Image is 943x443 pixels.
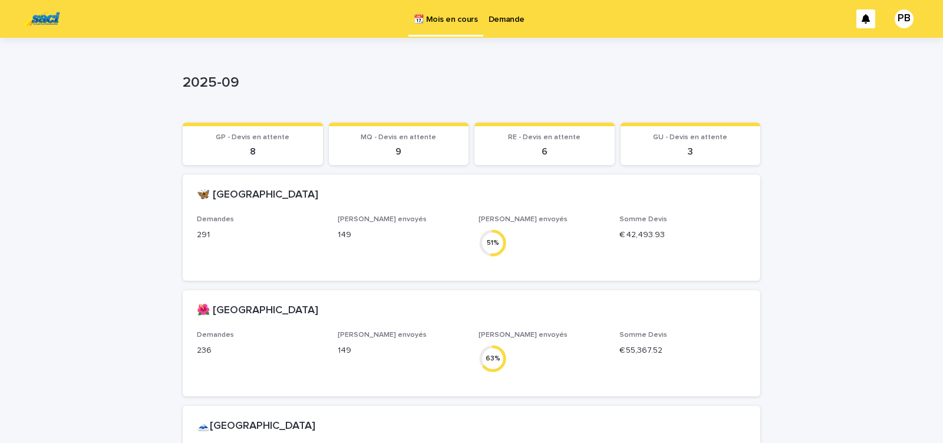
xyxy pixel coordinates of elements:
[508,134,581,141] span: RE - Devis en attente
[479,352,507,365] div: 63 %
[197,304,318,317] h2: 🌺 [GEOGRAPHIC_DATA]
[619,216,667,223] span: Somme Devis
[482,146,608,157] p: 6
[338,216,427,223] span: [PERSON_NAME] envoyés
[183,74,756,91] p: 2025-09
[479,237,507,249] div: 51 %
[479,216,568,223] span: [PERSON_NAME] envoyés
[216,134,289,141] span: GP - Devis en attente
[197,229,324,241] p: 291
[338,229,464,241] p: 149
[197,216,234,223] span: Demandes
[24,7,60,31] img: UC29JcTLQ3GheANZ19ks
[190,146,316,157] p: 8
[338,332,427,339] span: [PERSON_NAME] envoyés
[619,229,746,241] p: € 42,493.93
[361,134,436,141] span: MQ - Devis en attente
[895,9,914,28] div: PB
[653,134,727,141] span: GU - Devis en attente
[197,344,324,357] p: 236
[197,420,315,433] h2: 🗻[GEOGRAPHIC_DATA]
[336,146,462,157] p: 9
[619,332,667,339] span: Somme Devis
[338,344,464,357] p: 149
[619,344,746,357] p: € 55,367.52
[628,146,754,157] p: 3
[197,189,318,202] h2: 🦋 [GEOGRAPHIC_DATA]
[197,332,234,339] span: Demandes
[479,332,568,339] span: [PERSON_NAME] envoyés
